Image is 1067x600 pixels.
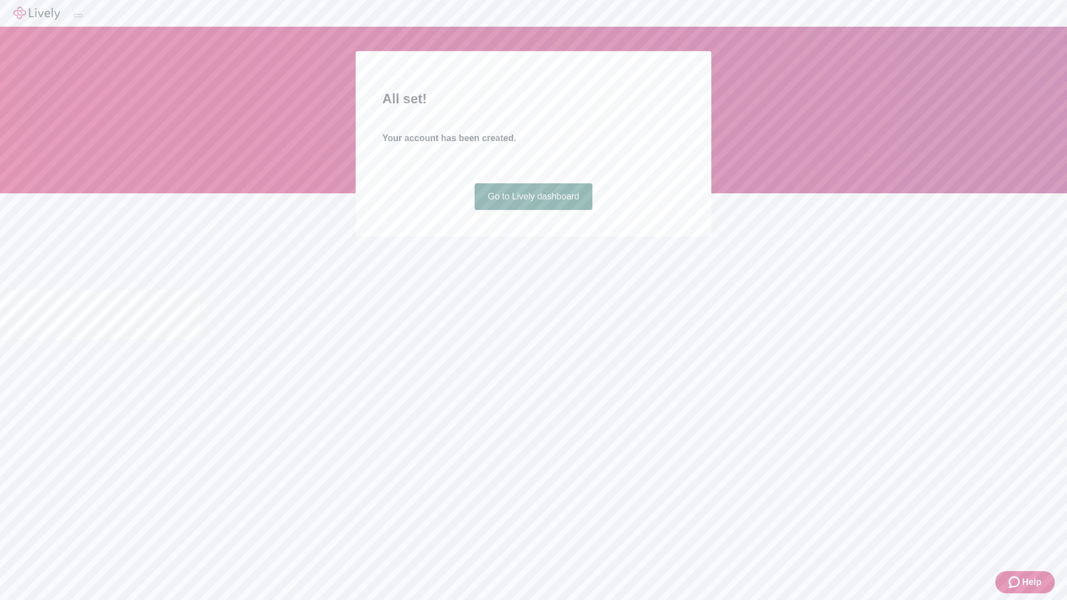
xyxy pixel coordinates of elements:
[73,14,82,17] button: Log out
[995,571,1055,593] button: Zendesk support iconHelp
[475,183,593,210] a: Go to Lively dashboard
[13,7,60,20] img: Lively
[382,132,685,145] h4: Your account has been created.
[1022,576,1041,589] span: Help
[382,89,685,109] h2: All set!
[1009,576,1022,589] svg: Zendesk support icon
